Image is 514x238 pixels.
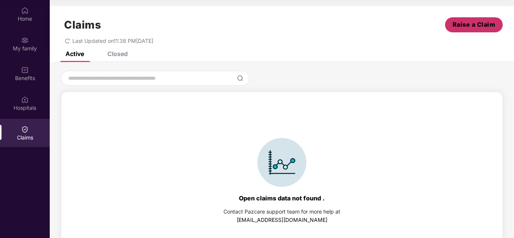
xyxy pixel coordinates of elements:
span: Raise a Claim [453,20,496,29]
h1: Claims [64,18,101,31]
div: Open claims data not found . [239,194,325,202]
span: Last Updated on 11:38 PM[DATE] [72,38,153,44]
img: svg+xml;base64,PHN2ZyBpZD0iSG9zcGl0YWxzIiB4bWxucz0iaHR0cDovL3d3dy53My5vcmcvMjAwMC9zdmciIHdpZHRoPS... [21,96,29,103]
img: svg+xml;base64,PHN2ZyBpZD0iSG9tZSIgeG1sbnM9Imh0dHA6Ly93d3cudzMub3JnLzIwMDAvc3ZnIiB3aWR0aD0iMjAiIG... [21,7,29,14]
div: Closed [107,50,128,58]
div: Contact Pazcare support team for more help at [223,208,340,216]
img: svg+xml;base64,PHN2ZyBpZD0iQ2xhaW0iIHhtbG5zPSJodHRwOi8vd3d3LnczLm9yZy8yMDAwL3N2ZyIgd2lkdGg9IjIwIi... [21,126,29,133]
div: Active [66,50,84,58]
button: Raise a Claim [445,17,503,32]
img: svg+xml;base64,PHN2ZyBpZD0iQmVuZWZpdHMiIHhtbG5zPSJodHRwOi8vd3d3LnczLm9yZy8yMDAwL3N2ZyIgd2lkdGg9Ij... [21,66,29,74]
a: [EMAIL_ADDRESS][DOMAIN_NAME] [237,217,327,223]
img: svg+xml;base64,PHN2ZyB3aWR0aD0iMjAiIGhlaWdodD0iMjAiIHZpZXdCb3g9IjAgMCAyMCAyMCIgZmlsbD0ibm9uZSIgeG... [21,36,29,44]
img: svg+xml;base64,PHN2ZyBpZD0iSWNvbl9DbGFpbSIgZGF0YS1uYW1lPSJJY29uIENsYWltIiB4bWxucz0iaHR0cDovL3d3dy... [257,138,306,187]
img: svg+xml;base64,PHN2ZyBpZD0iU2VhcmNoLTMyeDMyIiB4bWxucz0iaHR0cDovL3d3dy53My5vcmcvMjAwMC9zdmciIHdpZH... [237,75,243,81]
span: redo [65,38,70,44]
